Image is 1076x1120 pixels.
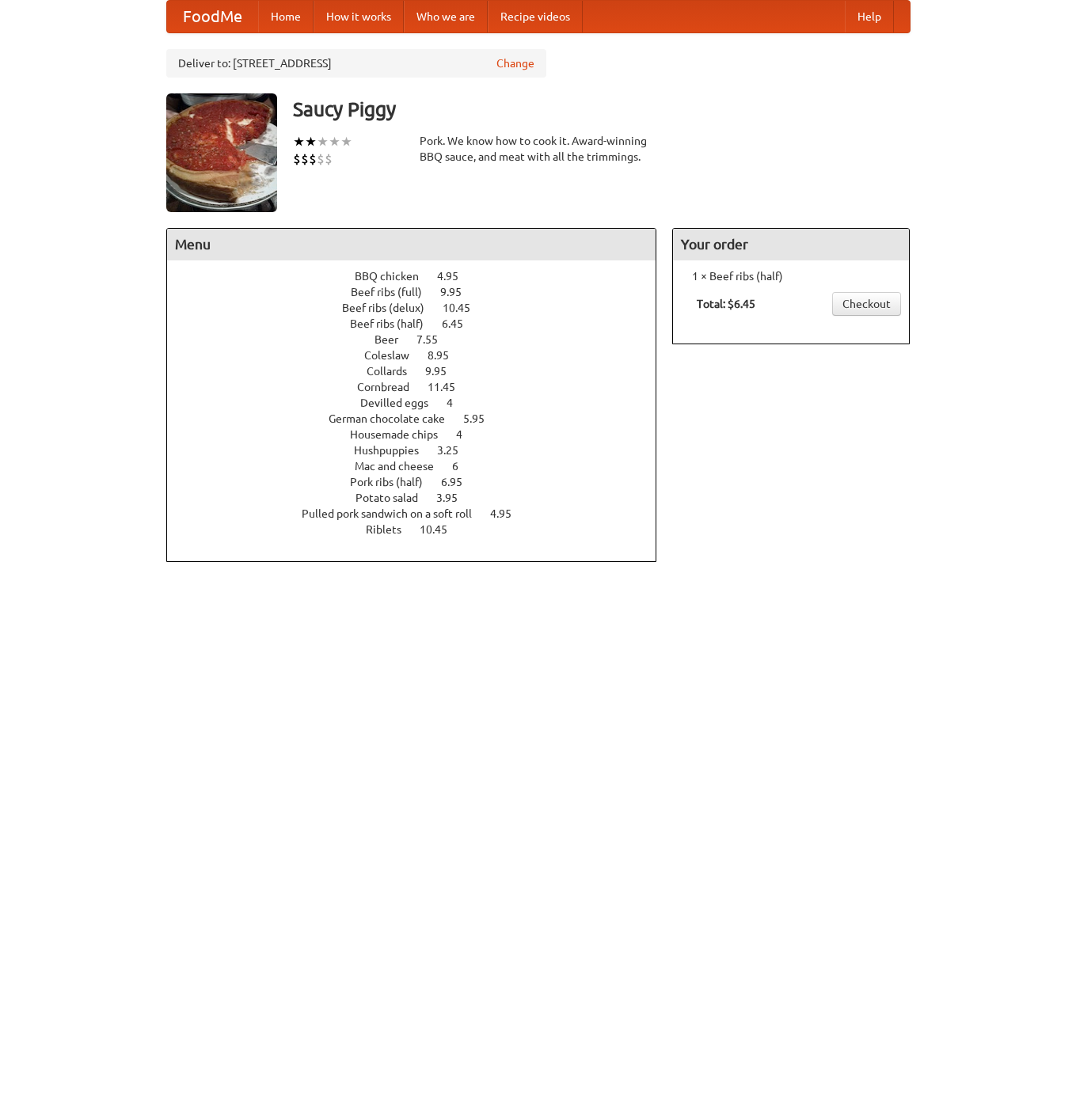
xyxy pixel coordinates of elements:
[441,476,478,488] span: 6.95
[364,349,425,362] span: Coleslaw
[673,229,909,260] h4: Your order
[366,523,417,536] span: Riblets
[301,150,309,168] li: $
[447,397,469,409] span: 4
[490,507,527,520] span: 4.95
[350,476,492,488] a: Pork ribs (half) 6.95
[302,507,541,520] a: Pulled pork sandwich on a soft roll 4.95
[354,444,435,457] span: Hushpuppies
[437,444,474,457] span: 3.25
[309,150,317,168] li: $
[350,317,439,330] span: Beef ribs (half)
[452,460,474,473] span: 6
[364,349,478,362] a: Coleslaw 8.95
[350,428,454,441] span: Housemade chips
[357,381,485,393] a: Cornbread 11.45
[440,286,477,298] span: 9.95
[350,428,492,441] a: Housemade chips 4
[355,270,488,283] a: BBQ chicken 4.95
[355,460,450,473] span: Mac and cheese
[360,397,482,409] a: Devilled eggs 4
[350,317,492,330] a: Beef ribs (half) 6.45
[367,365,476,378] a: Collards 9.95
[367,365,423,378] span: Collards
[488,1,583,32] a: Recipe videos
[428,349,465,362] span: 8.95
[355,492,434,504] span: Potato salad
[167,229,656,260] h4: Menu
[302,507,488,520] span: Pulled pork sandwich on a soft roll
[420,133,657,165] div: Pork. We know how to cook it. Award-winning BBQ sauce, and meat with all the trimmings.
[305,133,317,150] li: ★
[355,492,487,504] a: Potato salad 3.95
[293,93,911,125] h3: Saucy Piggy
[329,133,340,150] li: ★
[845,1,894,32] a: Help
[340,133,352,150] li: ★
[357,381,425,393] span: Cornbread
[317,150,325,168] li: $
[329,412,461,425] span: German chocolate cake
[443,302,486,314] span: 10.45
[681,268,901,284] li: 1 × Beef ribs (half)
[329,412,514,425] a: German chocolate cake 5.95
[293,133,305,150] li: ★
[496,55,534,71] a: Change
[697,298,755,310] b: Total: $6.45
[258,1,314,32] a: Home
[342,302,440,314] span: Beef ribs (delux)
[456,428,478,441] span: 4
[351,286,438,298] span: Beef ribs (full)
[416,333,454,346] span: 7.55
[314,1,404,32] a: How it works
[293,150,301,168] li: $
[167,1,258,32] a: FoodMe
[366,523,477,536] a: Riblets 10.45
[404,1,488,32] a: Who we are
[420,523,463,536] span: 10.45
[354,444,488,457] a: Hushpuppies 3.25
[832,292,901,316] a: Checkout
[355,270,435,283] span: BBQ chicken
[436,492,473,504] span: 3.95
[355,460,488,473] a: Mac and cheese 6
[442,317,479,330] span: 6.45
[166,49,546,78] div: Deliver to: [STREET_ADDRESS]
[351,286,491,298] a: Beef ribs (full) 9.95
[166,93,277,212] img: angular.jpg
[425,365,462,378] span: 9.95
[350,476,439,488] span: Pork ribs (half)
[375,333,414,346] span: Beer
[428,381,471,393] span: 11.45
[437,270,474,283] span: 4.95
[375,333,467,346] a: Beer 7.55
[463,412,500,425] span: 5.95
[360,397,444,409] span: Devilled eggs
[317,133,329,150] li: ★
[325,150,333,168] li: $
[342,302,500,314] a: Beef ribs (delux) 10.45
